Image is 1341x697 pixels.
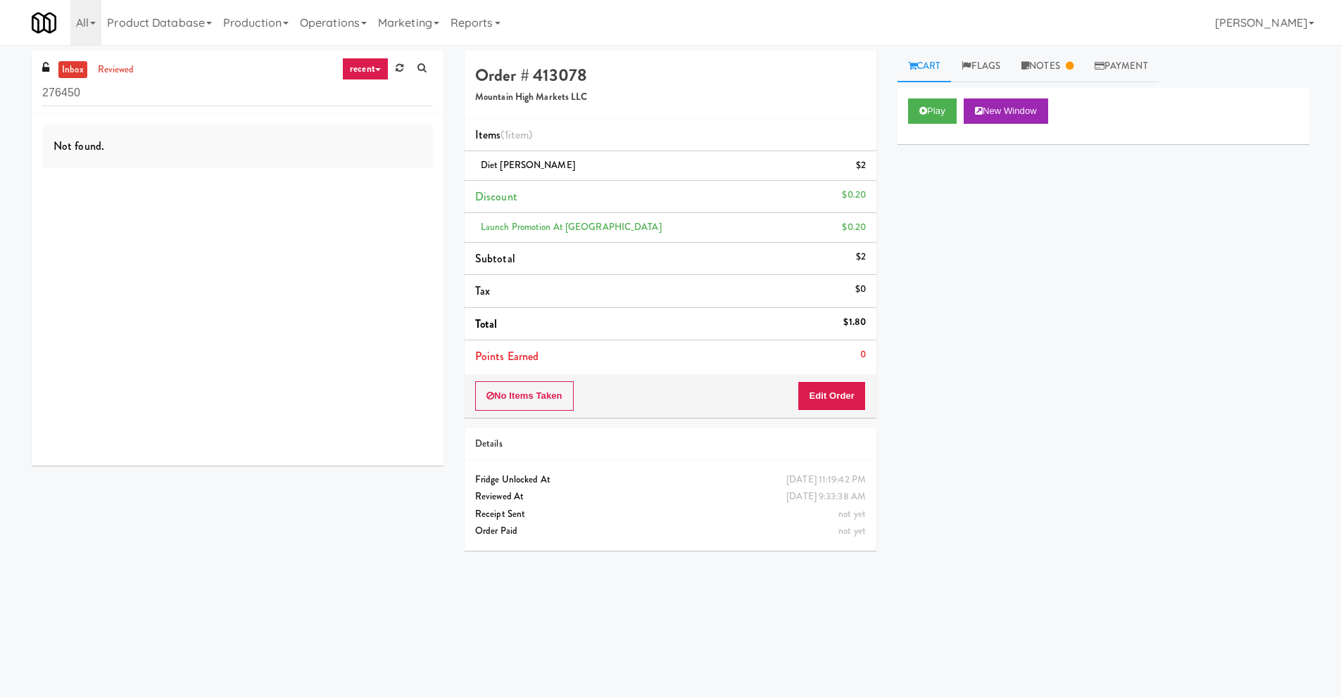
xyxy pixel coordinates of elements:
div: $0 [855,281,866,298]
div: Fridge Unlocked At [475,471,866,489]
div: [DATE] 9:33:38 AM [786,488,866,506]
span: Not found. [53,138,104,154]
div: Receipt Sent [475,506,866,523]
a: Flags [951,51,1011,82]
div: $1.80 [843,314,866,331]
span: Launch Promotion at [GEOGRAPHIC_DATA] [481,220,662,234]
input: Search vision orders [42,80,433,106]
span: Points Earned [475,348,539,364]
div: Order Paid [475,523,866,540]
button: No Items Taken [475,381,574,411]
a: Payment [1084,51,1159,82]
a: inbox [58,61,87,79]
span: Items [475,127,532,143]
div: $2 [856,157,866,174]
a: Cart [898,51,952,82]
h5: Mountain High Markets LLC [475,92,866,103]
ng-pluralize: item [508,127,529,143]
a: Notes [1011,51,1084,82]
div: Reviewed At [475,488,866,506]
button: Play [908,98,957,124]
div: Details [475,435,866,453]
h4: Order # 413078 [475,66,866,84]
span: not yet [838,524,866,537]
span: Discount [475,188,517,205]
div: 0 [860,346,866,364]
span: not yet [838,507,866,520]
button: New Window [964,98,1048,124]
div: [DATE] 11:19:42 PM [786,471,866,489]
span: Subtotal [475,250,515,267]
span: (1 ) [500,127,532,143]
span: Total [475,316,498,332]
button: Edit Order [798,381,866,411]
a: reviewed [94,61,138,79]
span: Diet [PERSON_NAME] [481,158,575,172]
div: $0.20 [842,219,866,236]
img: Micromart [32,11,56,35]
a: recent [342,58,389,80]
div: $0.20 [842,186,866,204]
span: Tax [475,283,490,299]
div: $2 [856,248,866,266]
